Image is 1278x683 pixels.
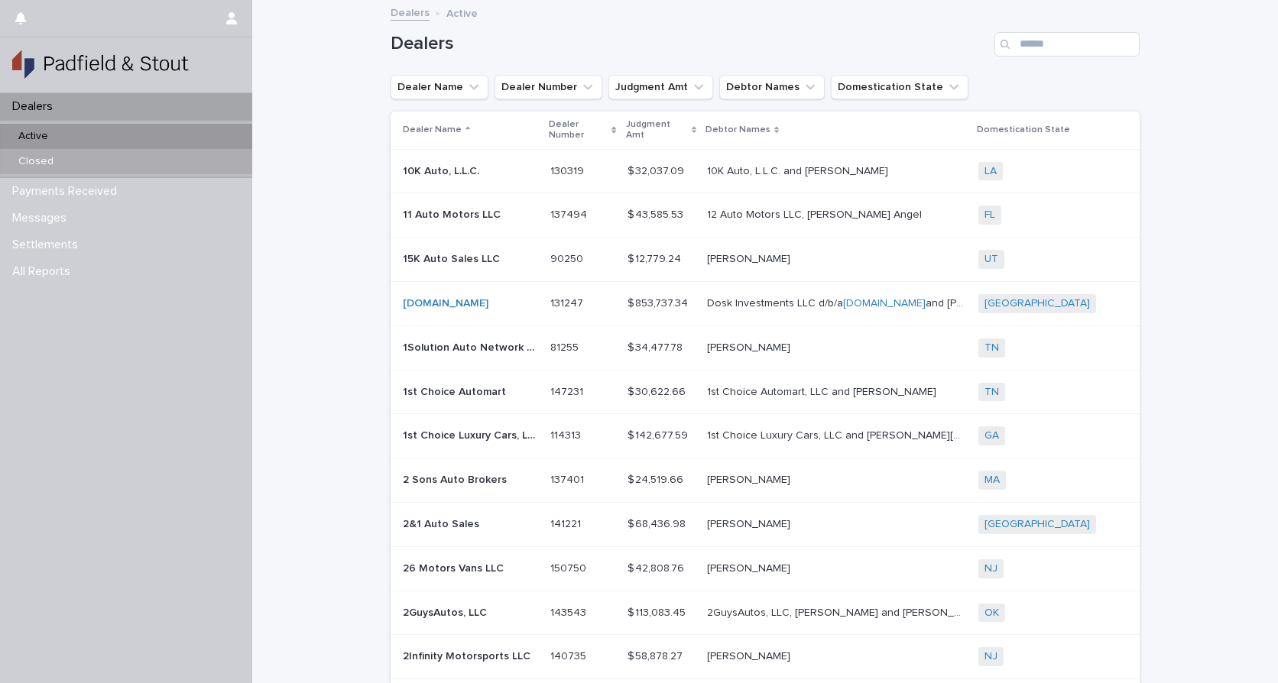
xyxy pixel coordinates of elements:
[446,4,478,21] p: Active
[628,206,686,222] p: $ 43,585.53
[628,559,687,575] p: $ 42,808.76
[391,546,1140,591] tr: 26 Motors Vans LLC26 Motors Vans LLC 150750150750 $ 42,808.76$ 42,808.76 [PERSON_NAME][PERSON_NAM...
[403,250,503,266] p: 15K Auto Sales LLC
[984,474,1000,487] a: MA
[984,165,997,178] a: LA
[6,99,65,114] p: Dealers
[984,341,999,354] a: TN
[628,294,691,310] p: $ 853,737.34
[403,471,510,487] p: 2 Sons Auto Brokers
[984,518,1090,531] a: [GEOGRAPHIC_DATA]
[984,253,998,266] a: UT
[977,121,1070,138] p: Domestication State
[403,121,462,138] p: Dealer Name
[6,184,129,199] p: Payments Received
[707,559,793,575] p: [PERSON_NAME]
[550,426,584,442] p: 114313
[707,338,793,354] p: [PERSON_NAME]
[550,471,587,487] p: 137401
[391,502,1140,546] tr: 2&1 Auto Sales2&1 Auto Sales 141221141221 $ 68,436.98$ 68,436.98 [PERSON_NAME][PERSON_NAME] [GEOG...
[549,116,608,144] p: Dealer Number
[391,635,1140,679] tr: 2Infinity Motorsports LLC2Infinity Motorsports LLC 140735140735 $ 58,878.27$ 58,878.27 [PERSON_NA...
[391,281,1140,325] tr: [DOMAIN_NAME] 131247131247 $ 853,737.34$ 853,737.34 Dosk Investments LLC d/b/a[DOMAIN_NAME]and [P...
[984,429,999,442] a: GA
[391,193,1140,238] tr: 11 Auto Motors LLC11 Auto Motors LLC 137494137494 $ 43,585.53$ 43,585.53 12 Auto Motors LLC, [PER...
[391,33,988,55] h1: Dealers
[628,471,686,487] p: $ 24,519.66
[550,515,584,531] p: 141221
[403,298,488,309] a: [DOMAIN_NAME]
[707,426,969,442] p: 1st Choice Luxury Cars, LLC and [PERSON_NAME][DEMOGRAPHIC_DATA]
[391,370,1140,414] tr: 1st Choice Automart1st Choice Automart 147231147231 $ 30,622.66$ 30,622.66 1st Choice Automart, L...
[391,458,1140,503] tr: 2 Sons Auto Brokers2 Sons Auto Brokers 137401137401 $ 24,519.66$ 24,519.66 [PERSON_NAME][PERSON_N...
[707,383,939,399] p: 1st Choice Automart, LLC and [PERSON_NAME]
[12,50,189,80] img: gSPaZaQw2XYDTaYHK8uQ
[391,591,1140,635] tr: 2GuysAutos, LLC2GuysAutos, LLC 143543143543 $ 113,083.45$ 113,083.45 2GuysAutos, LLC, [PERSON_NAM...
[403,426,541,442] p: 1st Choice Luxury Cars, LLC
[6,211,79,225] p: Messages
[403,647,534,663] p: 2Infinity Motorsports LLC
[628,604,689,620] p: $ 113,083.45
[550,206,590,222] p: 137494
[984,209,995,222] a: FL
[628,162,687,178] p: $ 32,037.09
[707,604,969,620] p: 2GuysAutos, LLC, Jordan Macias Ramos and Jesus Alfredo Soto-Parra
[550,647,589,663] p: 140735
[628,383,689,399] p: $ 30,622.66
[984,562,997,575] a: NJ
[628,338,686,354] p: $ 34,477.78
[984,607,999,620] a: OK
[6,264,83,279] p: All Reports
[707,162,891,178] p: 10K Auto, L.L.C. and [PERSON_NAME]
[403,383,509,399] p: 1st Choice Automart
[550,162,587,178] p: 130319
[843,298,926,309] a: [DOMAIN_NAME]
[984,297,1090,310] a: [GEOGRAPHIC_DATA]
[550,383,586,399] p: 147231
[707,206,925,222] p: 12 Auto Motors LLC, [PERSON_NAME] Angel
[403,338,541,354] p: 1Solution Auto Network LLC
[550,294,586,310] p: 131247
[550,338,582,354] p: 81255
[495,75,602,99] button: Dealer Number
[6,130,60,143] p: Active
[628,647,686,663] p: $ 58,878.27
[628,426,691,442] p: $ 142,677.59
[707,250,793,266] p: [PERSON_NAME]
[628,250,684,266] p: $ 12,779.24
[628,515,689,531] p: $ 68,436.98
[391,75,488,99] button: Dealer Name
[403,206,504,222] p: 11 Auto Motors LLC
[6,238,90,252] p: Settlements
[984,650,997,663] a: NJ
[719,75,825,99] button: Debtor Names
[403,604,490,620] p: 2GuysAutos, LLC
[707,647,793,663] p: [PERSON_NAME]
[626,116,688,144] p: Judgment Amt
[391,3,430,21] a: Dealers
[403,515,482,531] p: 2&1 Auto Sales
[550,604,589,620] p: 143543
[831,75,968,99] button: Domestication State
[6,155,66,168] p: Closed
[707,515,793,531] p: [PERSON_NAME]
[391,149,1140,193] tr: 10K Auto, L.L.C.10K Auto, L.L.C. 130319130319 $ 32,037.09$ 32,037.09 10K Auto, L.L.C. and [PERSON...
[391,238,1140,282] tr: 15K Auto Sales LLC15K Auto Sales LLC 9025090250 $ 12,779.24$ 12,779.24 [PERSON_NAME][PERSON_NAME] UT
[984,386,999,399] a: TN
[608,75,713,99] button: Judgment Amt
[707,471,793,487] p: [PERSON_NAME]
[391,325,1140,370] tr: 1Solution Auto Network LLC1Solution Auto Network LLC 8125581255 $ 34,477.78$ 34,477.78 [PERSON_NA...
[994,32,1140,57] input: Search
[403,559,507,575] p: 26 Motors Vans LLC
[391,414,1140,458] tr: 1st Choice Luxury Cars, LLC1st Choice Luxury Cars, LLC 114313114313 $ 142,677.59$ 142,677.59 1st ...
[707,294,969,310] p: Dosk Investments LLC d/b/a and [PERSON_NAME]
[550,250,586,266] p: 90250
[403,162,482,178] p: 10K Auto, L.L.C.
[705,121,770,138] p: Debtor Names
[550,559,589,575] p: 150750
